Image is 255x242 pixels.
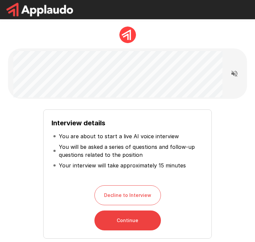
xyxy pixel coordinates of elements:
[94,185,161,205] button: Decline to Interview
[59,143,202,159] p: You will be asked a series of questions and follow-up questions related to the position
[94,211,161,230] button: Continue
[59,161,186,169] p: Your interview will take approximately 15 minutes
[228,67,241,80] button: Read questions aloud
[52,119,105,127] b: Interview details
[119,27,136,43] img: applaudo_avatar.png
[59,132,179,140] p: You are about to start a live AI voice interview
